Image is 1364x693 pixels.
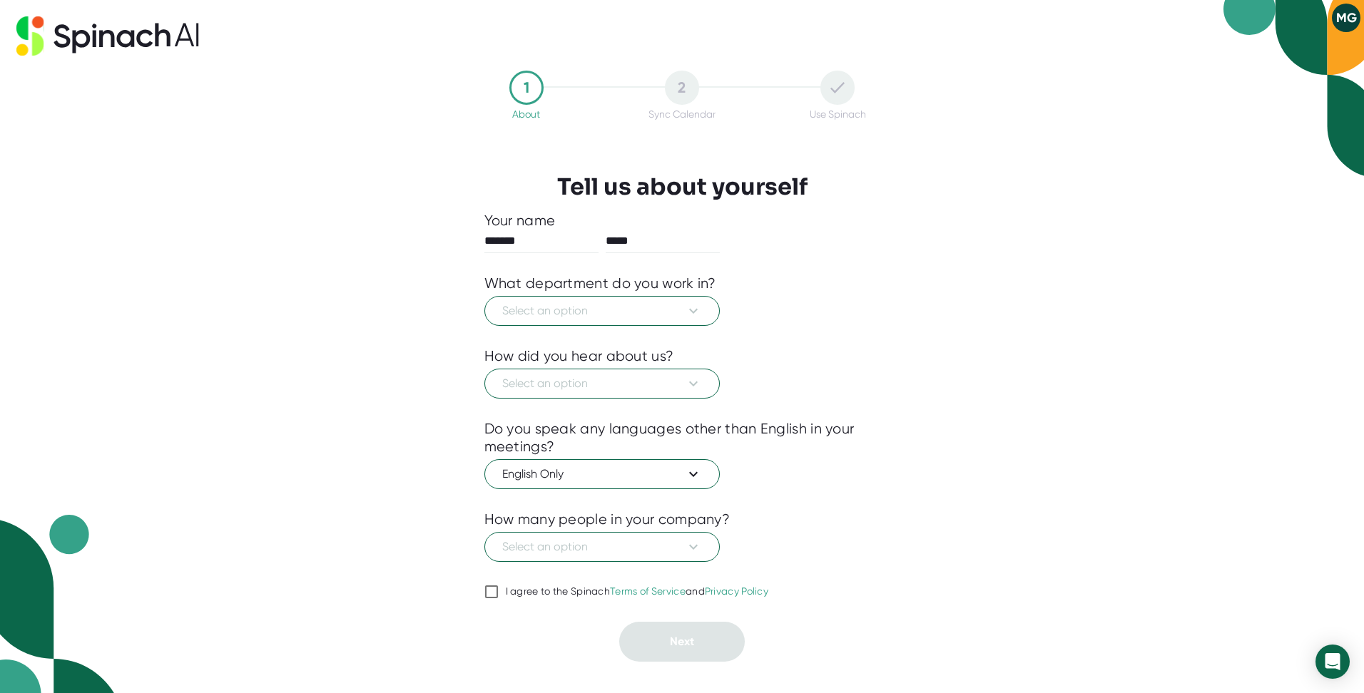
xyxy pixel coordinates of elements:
[1315,645,1350,679] div: Open Intercom Messenger
[619,622,745,662] button: Next
[484,296,720,326] button: Select an option
[502,466,702,483] span: English Only
[810,108,866,120] div: Use Spinach
[506,585,769,598] div: I agree to the Spinach and
[502,375,702,392] span: Select an option
[705,585,768,597] a: Privacy Policy
[484,369,720,399] button: Select an option
[648,108,716,120] div: Sync Calendar
[670,635,694,648] span: Next
[509,71,544,105] div: 1
[484,510,731,528] div: How many people in your company?
[610,585,686,597] a: Terms of Service
[484,420,880,456] div: Do you speak any languages other than English in your meetings?
[512,108,540,120] div: About
[484,274,716,292] div: What department do you work in?
[484,212,880,230] div: Your name
[484,459,720,489] button: English Only
[502,302,702,319] span: Select an option
[1332,4,1360,32] button: MG
[502,538,702,555] span: Select an option
[665,71,699,105] div: 2
[484,347,674,365] div: How did you hear about us?
[557,173,808,200] h3: Tell us about yourself
[484,532,720,562] button: Select an option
